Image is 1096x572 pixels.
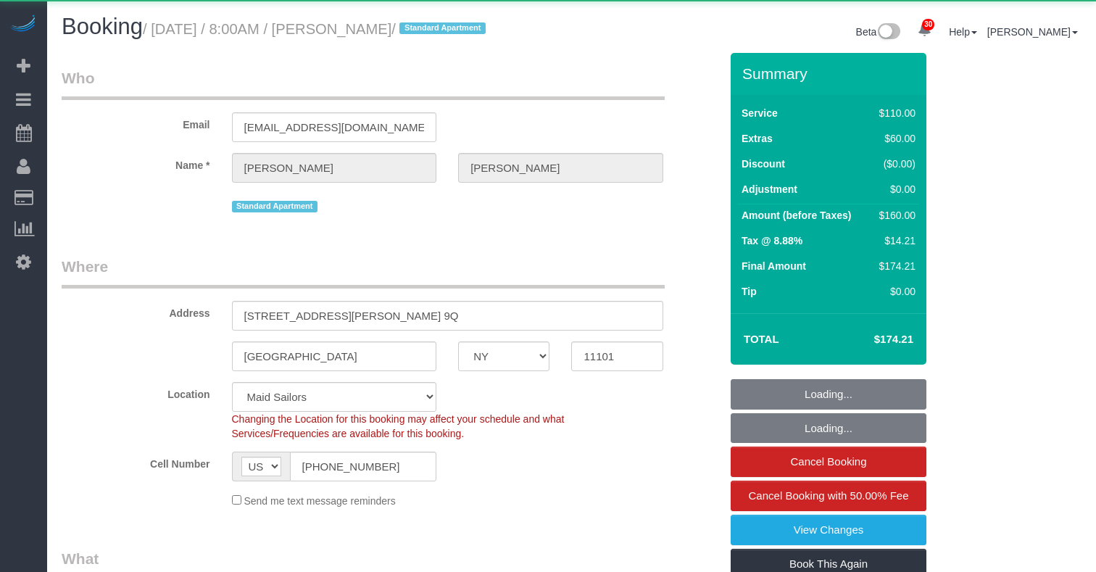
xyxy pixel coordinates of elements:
[742,182,797,196] label: Adjustment
[749,489,909,502] span: Cancel Booking with 50.00% Fee
[62,14,143,39] span: Booking
[873,106,916,120] div: $110.00
[742,284,757,299] label: Tip
[232,153,437,183] input: First Name
[742,106,778,120] label: Service
[873,131,916,146] div: $60.00
[742,259,806,273] label: Final Amount
[232,112,437,142] input: Email
[742,157,785,171] label: Discount
[290,452,437,481] input: Cell Number
[62,67,665,100] legend: Who
[51,301,221,320] label: Address
[731,481,926,511] a: Cancel Booking with 50.00% Fee
[744,333,779,345] strong: Total
[51,452,221,471] label: Cell Number
[873,284,916,299] div: $0.00
[9,14,38,35] img: Automaid Logo
[244,495,395,507] span: Send me text message reminders
[143,21,490,37] small: / [DATE] / 8:00AM / [PERSON_NAME]
[731,515,926,545] a: View Changes
[51,382,221,402] label: Location
[873,208,916,223] div: $160.00
[742,65,919,82] h3: Summary
[856,26,901,38] a: Beta
[922,19,934,30] span: 30
[873,182,916,196] div: $0.00
[571,341,663,371] input: Zip Code
[51,153,221,173] label: Name *
[232,341,437,371] input: City
[873,233,916,248] div: $14.21
[873,157,916,171] div: ($0.00)
[232,201,318,212] span: Standard Apartment
[742,233,802,248] label: Tax @ 8.88%
[458,153,663,183] input: Last Name
[731,447,926,477] a: Cancel Booking
[742,208,851,223] label: Amount (before Taxes)
[62,256,665,289] legend: Where
[873,259,916,273] div: $174.21
[987,26,1078,38] a: [PERSON_NAME]
[391,21,490,37] span: /
[876,23,900,42] img: New interface
[232,413,565,439] span: Changing the Location for this booking may affect your schedule and what Services/Frequencies are...
[949,26,977,38] a: Help
[831,333,913,346] h4: $174.21
[910,14,939,46] a: 30
[51,112,221,132] label: Email
[742,131,773,146] label: Extras
[399,22,486,34] span: Standard Apartment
